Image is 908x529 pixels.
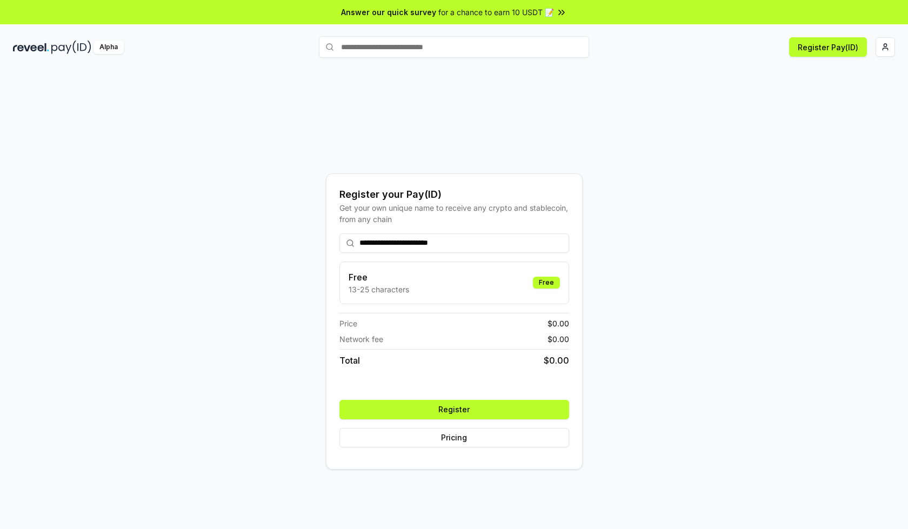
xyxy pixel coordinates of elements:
div: Get your own unique name to receive any crypto and stablecoin, from any chain [339,202,569,225]
div: Alpha [94,41,124,54]
img: reveel_dark [13,41,49,54]
span: for a chance to earn 10 USDT 📝 [438,6,554,18]
span: Answer our quick survey [341,6,436,18]
span: $ 0.00 [548,318,569,329]
div: Register your Pay(ID) [339,187,569,202]
button: Register [339,400,569,419]
button: Pricing [339,428,569,447]
span: $ 0.00 [548,333,569,345]
img: pay_id [51,41,91,54]
span: Price [339,318,357,329]
span: $ 0.00 [544,354,569,367]
div: Free [533,277,560,289]
button: Register Pay(ID) [789,37,867,57]
p: 13-25 characters [349,284,409,295]
h3: Free [349,271,409,284]
span: Total [339,354,360,367]
span: Network fee [339,333,383,345]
